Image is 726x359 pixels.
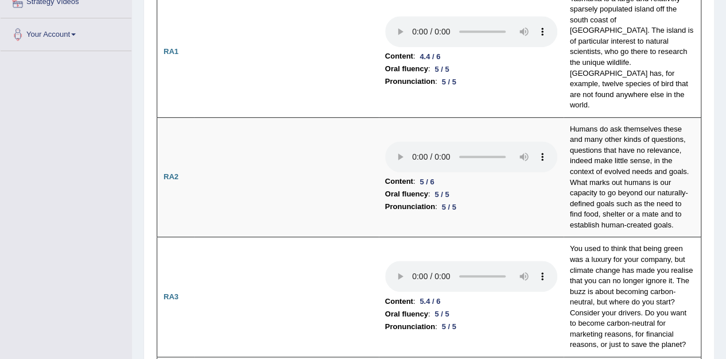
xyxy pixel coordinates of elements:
[385,175,413,188] b: Content
[415,176,438,188] div: 5 / 6
[437,201,461,213] div: 5 / 5
[385,200,435,213] b: Pronunciation
[385,63,428,75] b: Oral fluency
[385,50,413,63] b: Content
[385,295,557,308] li: :
[385,188,428,200] b: Oral fluency
[430,308,453,320] div: 5 / 5
[1,18,131,47] a: Your Account
[385,50,557,63] li: :
[385,308,557,321] li: :
[385,175,557,188] li: :
[437,321,461,333] div: 5 / 5
[164,47,178,56] b: RA1
[385,321,435,333] b: Pronunciation
[385,308,428,321] b: Oral fluency
[564,237,701,357] td: You used to think that being green was a luxury for your company, but climate change has made you...
[415,295,445,307] div: 5.4 / 6
[164,292,178,301] b: RA3
[385,188,557,200] li: :
[385,200,557,213] li: :
[385,75,435,88] b: Pronunciation
[385,295,413,308] b: Content
[430,63,453,75] div: 5 / 5
[430,188,453,200] div: 5 / 5
[564,117,701,237] td: Humans do ask themselves these and many other kinds of questions, questions that have no relevanc...
[385,75,557,88] li: :
[415,51,445,63] div: 4.4 / 6
[385,321,557,333] li: :
[164,172,178,181] b: RA2
[437,76,461,88] div: 5 / 5
[385,63,557,75] li: :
